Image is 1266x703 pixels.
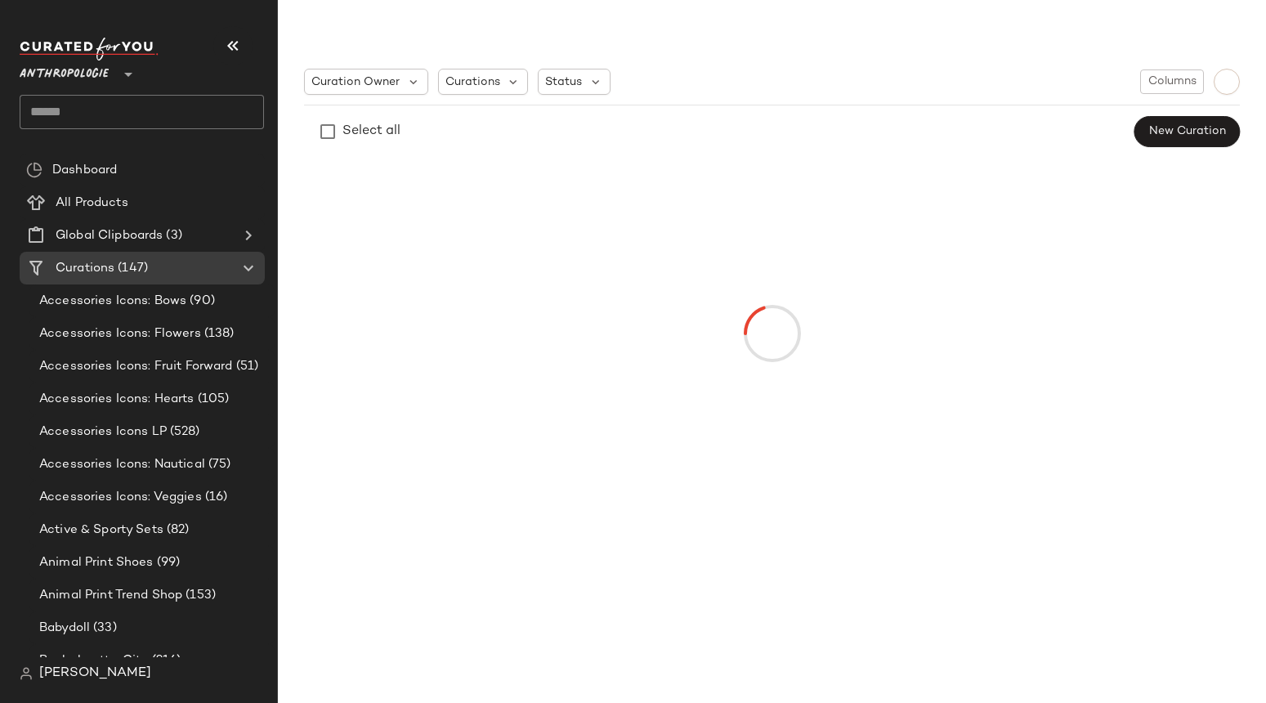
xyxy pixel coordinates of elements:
span: Accessories Icons LP [39,423,167,441]
span: Anthropologie [20,56,109,85]
button: Columns [1140,69,1204,94]
span: (75) [205,455,231,474]
span: Curation Owner [311,74,400,91]
span: Animal Print Shoes [39,553,154,572]
span: Accessories Icons: Flowers [39,325,201,343]
span: All Products [56,194,128,213]
span: Status [545,74,582,91]
span: (33) [90,619,117,638]
span: Curations [445,74,500,91]
span: Bachelorette: City [39,652,149,670]
span: Columns [1147,75,1197,88]
span: (82) [163,521,190,540]
span: Accessories Icons: Bows [39,292,186,311]
span: Dashboard [52,161,117,180]
span: (153) [182,586,216,605]
span: (3) [163,226,181,245]
span: (138) [201,325,235,343]
span: [PERSON_NAME] [39,664,151,683]
span: Accessories Icons: Nautical [39,455,205,474]
span: (105) [195,390,230,409]
img: svg%3e [26,162,42,178]
span: (216) [149,652,181,670]
span: Animal Print Trend Shop [39,586,182,605]
span: Accessories Icons: Veggies [39,488,202,507]
span: Curations [56,259,114,278]
span: Babydoll [39,619,90,638]
span: (90) [186,292,215,311]
button: New Curation [1134,116,1240,147]
span: (99) [154,553,181,572]
span: (16) [202,488,228,507]
div: Select all [342,122,400,141]
span: (528) [167,423,200,441]
span: Accessories Icons: Hearts [39,390,195,409]
span: New Curation [1148,125,1226,138]
span: Active & Sporty Sets [39,521,163,540]
span: Accessories Icons: Fruit Forward [39,357,233,376]
span: (147) [114,259,148,278]
img: cfy_white_logo.C9jOOHJF.svg [20,38,159,60]
img: svg%3e [20,667,33,680]
span: Global Clipboards [56,226,163,245]
span: (51) [233,357,259,376]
